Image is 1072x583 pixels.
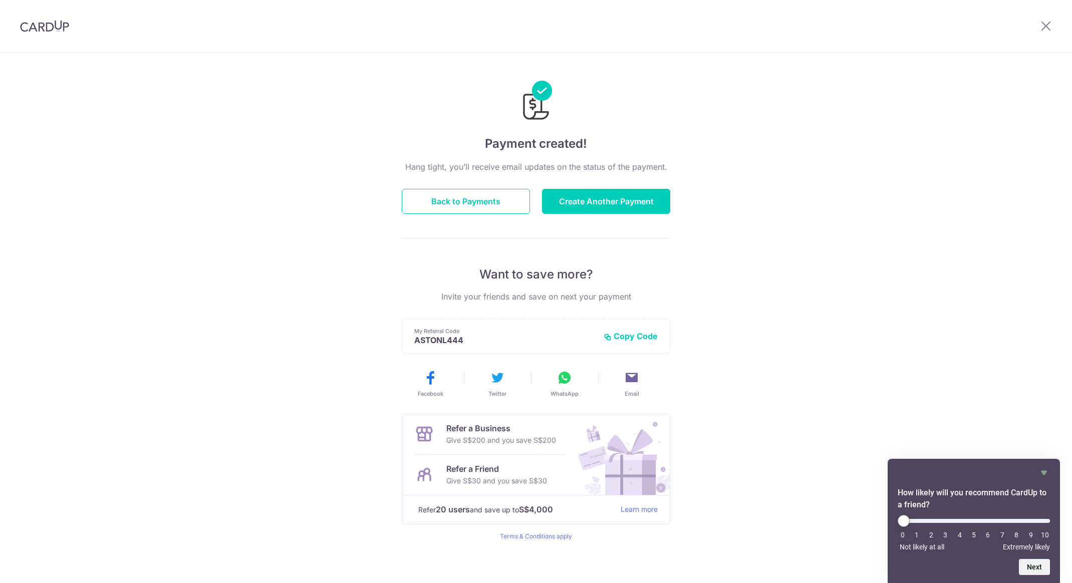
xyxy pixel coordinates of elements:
[551,390,579,398] span: WhatsApp
[1011,531,1021,539] li: 8
[414,327,596,335] p: My Referral Code
[940,531,950,539] li: 3
[402,290,670,303] p: Invite your friends and save on next your payment
[912,531,922,539] li: 1
[401,370,460,398] button: Facebook
[418,390,443,398] span: Facebook
[1040,531,1050,539] li: 10
[898,467,1050,575] div: How likely will you recommend CardUp to a friend? Select an option from 0 to 10, with 0 being Not...
[602,370,661,398] button: Email
[446,434,556,446] p: Give S$200 and you save S$200
[535,370,594,398] button: WhatsApp
[569,414,670,495] img: Refer
[414,335,596,345] p: ASTONL444
[468,370,527,398] button: Twitter
[519,503,553,515] strong: S$4,000
[500,532,572,540] a: Terms & Conditions apply
[1019,559,1050,575] button: Next question
[898,515,1050,551] div: How likely will you recommend CardUp to a friend? Select an option from 0 to 10, with 0 being Not...
[436,503,470,515] strong: 20 users
[1038,467,1050,479] button: Hide survey
[488,390,506,398] span: Twitter
[520,81,552,123] img: Payments
[983,531,993,539] li: 6
[898,487,1050,511] h2: How likely will you recommend CardUp to a friend? Select an option from 0 to 10, with 0 being Not...
[402,161,670,173] p: Hang tight, you’ll receive email updates on the status of the payment.
[1003,543,1050,551] span: Extremely likely
[446,422,556,434] p: Refer a Business
[625,390,639,398] span: Email
[898,531,908,539] li: 0
[20,20,69,32] img: CardUp
[402,266,670,282] p: Want to save more?
[621,503,658,516] a: Learn more
[604,331,658,341] button: Copy Code
[542,189,670,214] button: Create Another Payment
[955,531,965,539] li: 4
[997,531,1007,539] li: 7
[446,463,547,475] p: Refer a Friend
[418,503,613,516] p: Refer and save up to
[402,135,670,153] h4: Payment created!
[402,189,530,214] button: Back to Payments
[969,531,979,539] li: 5
[900,543,944,551] span: Not likely at all
[446,475,547,487] p: Give S$30 and you save S$30
[1026,531,1036,539] li: 9
[926,531,936,539] li: 2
